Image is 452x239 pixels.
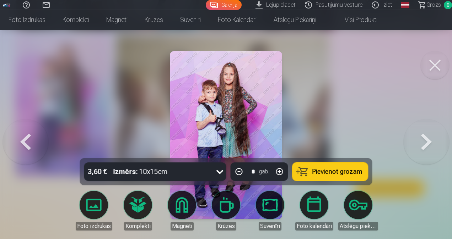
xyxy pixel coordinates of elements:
a: Atslēgu piekariņi [265,10,325,30]
a: Visi produkti [325,10,386,30]
a: Foto kalendāri [209,10,265,30]
div: gab. [259,167,270,176]
span: Grozs [426,1,441,9]
a: Suvenīri [172,10,209,30]
span: Pievienot grozam [312,168,362,175]
button: Pievienot grozam [292,162,368,181]
strong: Izmērs : [113,167,138,177]
span: 0 [444,1,452,9]
div: 10x15cm [113,162,168,181]
a: Komplekti [54,10,98,30]
a: Krūzes [136,10,172,30]
a: Magnēti [98,10,136,30]
img: /fa1 [3,3,11,7]
div: 3,60 € [84,162,111,181]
